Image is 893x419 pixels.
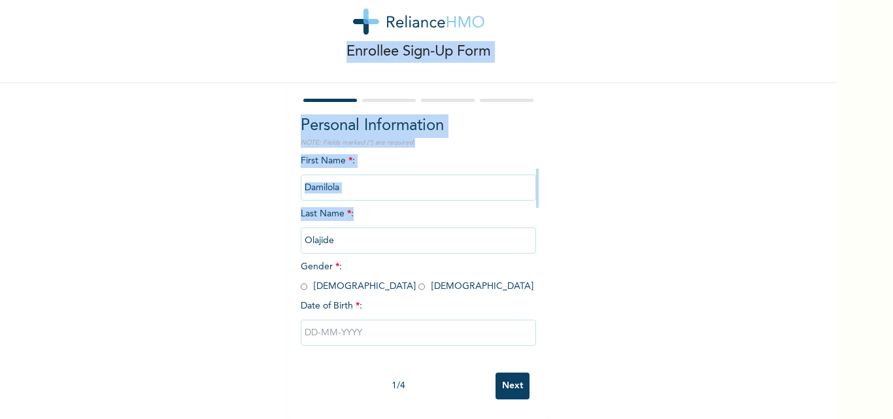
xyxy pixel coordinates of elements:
[301,299,362,313] span: Date of Birth :
[301,138,536,148] p: NOTE: Fields marked (*) are required
[301,227,536,254] input: Enter your last name
[301,156,536,192] span: First Name :
[346,41,491,63] p: Enrollee Sign-Up Form
[301,114,536,138] h2: Personal Information
[301,320,536,346] input: DD-MM-YYYY
[301,175,536,201] input: Enter your first name
[301,209,536,245] span: Last Name :
[301,379,496,393] div: 1 / 4
[301,262,533,291] span: Gender : [DEMOGRAPHIC_DATA] [DEMOGRAPHIC_DATA]
[353,8,484,35] img: logo
[496,373,530,399] input: Next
